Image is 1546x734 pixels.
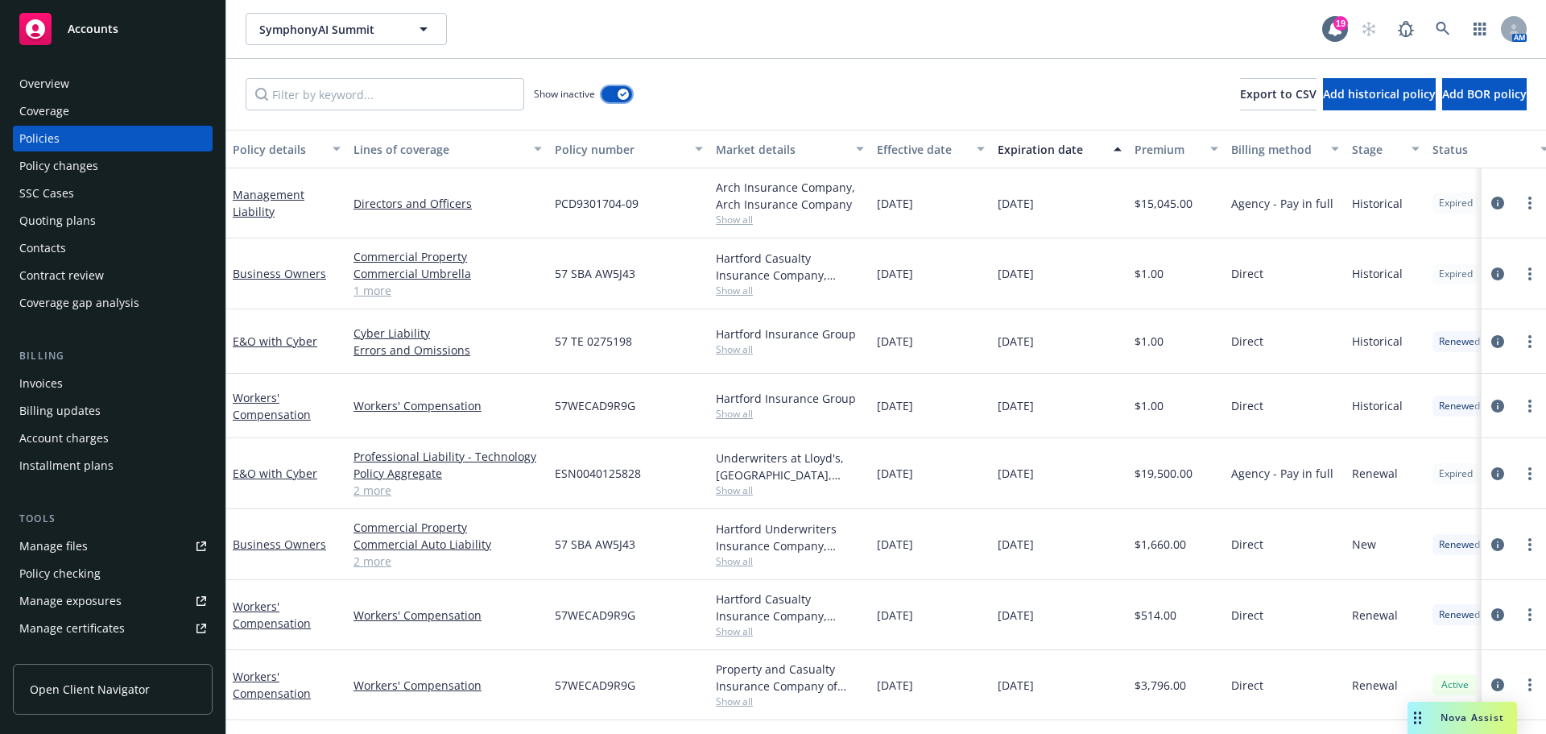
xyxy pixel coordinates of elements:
[1231,265,1263,282] span: Direct
[19,398,101,424] div: Billing updates
[233,390,311,422] a: Workers' Compensation
[877,677,913,694] span: [DATE]
[13,533,213,559] a: Manage files
[19,208,96,234] div: Quoting plans
[1135,333,1164,350] span: $1.00
[353,448,542,465] a: Professional Liability - Technology
[555,195,639,212] span: PCD9301704-09
[13,208,213,234] a: Quoting plans
[1346,130,1426,168] button: Stage
[1135,607,1176,624] span: $514.00
[1231,141,1321,158] div: Billing method
[13,371,213,396] a: Invoices
[1442,86,1527,102] span: Add BOR policy
[548,130,709,168] button: Policy number
[716,407,864,421] span: Show all
[13,71,213,97] a: Overview
[1135,536,1186,553] span: $1,660.00
[716,483,864,497] span: Show all
[1439,399,1480,413] span: Renewed
[716,554,864,568] span: Show all
[19,561,101,587] div: Policy checking
[19,588,122,614] div: Manage exposures
[13,348,213,364] div: Billing
[353,195,542,212] a: Directors and Officers
[13,180,213,206] a: SSC Cases
[13,398,213,424] a: Billing updates
[259,21,399,38] span: SymphonyAI Summit
[716,591,864,624] div: Hartford Casualty Insurance Company, Hartford Insurance Group
[1442,78,1527,110] button: Add BOR policy
[13,263,213,288] a: Contract review
[19,263,104,288] div: Contract review
[1231,677,1263,694] span: Direct
[716,695,864,708] span: Show all
[1333,16,1348,31] div: 19
[1135,465,1193,482] span: $19,500.00
[353,265,542,282] a: Commercial Umbrella
[19,616,125,641] div: Manage certificates
[1439,608,1480,622] span: Renewed
[1135,141,1201,158] div: Premium
[1352,465,1398,482] span: Renewal
[1231,536,1263,553] span: Direct
[1439,678,1471,692] span: Active
[716,390,864,407] div: Hartford Insurance Group
[353,677,542,694] a: Workers' Compensation
[877,465,913,482] span: [DATE]
[1352,397,1403,414] span: Historical
[716,213,864,226] span: Show all
[555,465,641,482] span: ESN0040125828
[353,141,524,158] div: Lines of coverage
[534,87,595,101] span: Show inactive
[998,265,1034,282] span: [DATE]
[353,519,542,536] a: Commercial Property
[1352,333,1403,350] span: Historical
[1520,605,1540,624] a: more
[13,153,213,179] a: Policy changes
[998,195,1034,212] span: [DATE]
[1408,702,1517,734] button: Nova Assist
[13,98,213,124] a: Coverage
[1488,675,1507,695] a: circleInformation
[13,616,213,641] a: Manage certificates
[19,453,114,479] div: Installment plans
[246,78,524,110] input: Filter by keyword...
[19,643,101,669] div: Manage claims
[13,290,213,316] a: Coverage gap analysis
[19,180,74,206] div: SSC Cases
[555,536,635,553] span: 57 SBA AW5J43
[353,553,542,570] a: 2 more
[1520,332,1540,351] a: more
[998,397,1034,414] span: [DATE]
[555,265,635,282] span: 57 SBA AW5J43
[353,397,542,414] a: Workers' Compensation
[1439,267,1473,281] span: Expired
[19,98,69,124] div: Coverage
[246,13,447,45] button: SymphonyAI Summit
[1352,265,1403,282] span: Historical
[1231,607,1263,624] span: Direct
[353,482,542,499] a: 2 more
[1390,13,1422,45] a: Report a Bug
[353,607,542,624] a: Workers' Compensation
[1520,264,1540,284] a: more
[347,130,548,168] button: Lines of coverage
[877,397,913,414] span: [DATE]
[1135,397,1164,414] span: $1.00
[1135,677,1186,694] span: $3,796.00
[1488,535,1507,554] a: circleInformation
[555,607,635,624] span: 57WECAD9R9G
[233,599,311,631] a: Workers' Compensation
[233,187,304,219] a: Management Liability
[233,669,311,701] a: Workers' Compensation
[998,465,1034,482] span: [DATE]
[716,326,864,342] div: Hartford Insurance Group
[1439,196,1473,210] span: Expired
[68,23,118,35] span: Accounts
[1323,78,1436,110] button: Add historical policy
[877,536,913,553] span: [DATE]
[1520,535,1540,554] a: more
[716,250,864,284] div: Hartford Casualty Insurance Company, Hartford Insurance Group
[19,126,60,151] div: Policies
